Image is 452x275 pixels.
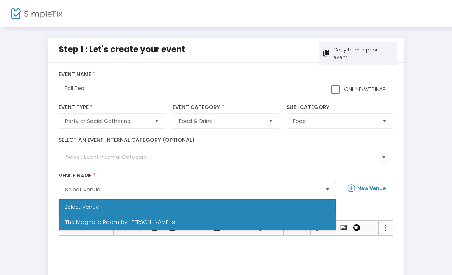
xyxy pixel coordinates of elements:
[59,199,336,214] div: Select Venue
[59,81,393,96] input: What would you like to call your Event?
[343,85,386,93] span: Online/Webinar
[332,46,393,61] div: Copy from a prior event
[55,205,397,220] label: About your event
[379,150,389,165] button: Select
[65,218,175,226] span: The Magnolia Room by [PERSON_NAME]'s
[59,172,336,179] label: Venue Name
[65,117,148,125] span: Party or Social Gathering
[59,104,165,111] label: Event Type
[265,114,276,128] button: Select
[173,104,279,111] label: Event Category
[357,185,386,192] b: New Venue
[287,104,393,111] label: Sub-Category
[179,117,262,125] span: Food & Drink
[59,71,393,78] label: Event Name
[65,186,319,193] span: Select Venue
[379,114,390,128] button: Select
[151,114,162,128] button: Select
[66,153,378,161] input: Select Event Internal Category
[59,136,195,144] label: Select an event internal category (optional)
[293,117,376,125] span: Food
[59,44,185,55] span: Step 1 : Let's create your event
[322,182,333,197] button: Select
